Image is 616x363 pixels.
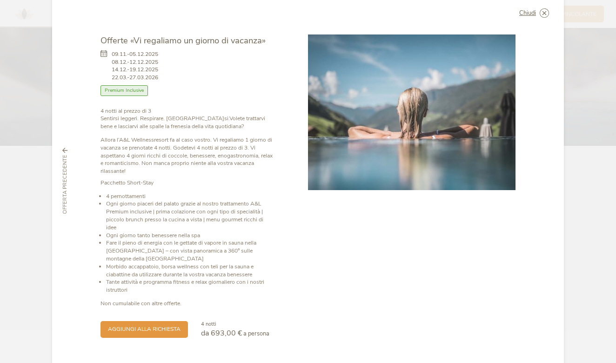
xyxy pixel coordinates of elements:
[308,34,516,190] img: Offerte «Vi regaliamo un giorno di vacanza»
[108,325,181,333] span: aggiungi alla richiesta
[106,263,275,279] li: Morbido accappatoio, borsa wellness con teli per la sauna e ciabattine da utilizzare durante la v...
[100,34,266,46] span: Offerte «Vi regaliamo un giorno di vacanza»
[106,232,275,240] li: Ogni giorno tanto benessere nella spa
[201,321,216,328] span: 4 notti
[106,278,275,294] li: Tante attività e programma fitness e relax giornaliero con i nostri istruttori
[201,328,242,338] span: da 693,00 €
[112,50,158,82] span: 09.11.-05.12.2025 08.12.-12.12.2025 14.12.-19.12.2025 22.03.-27.03.2026
[106,192,275,200] li: 4 pernottamenti
[100,300,181,307] strong: Non cumulabile con altre offerte.
[100,107,275,130] p: Sentirsi leggeri. Respirare. [GEOGRAPHIC_DATA]si.
[100,136,275,175] p: Allora l’A&L Wellnessresort fa al caso vostro. Vi regaliamo 1 giorno di vacanza se prenotate 4 no...
[100,85,148,96] span: Premium Inclusive
[106,239,275,262] li: Fare il pieno di energia con le gettate di vapore in sauna nella [GEOGRAPHIC_DATA] – con vista pa...
[61,155,69,214] span: Offerta precedente
[100,107,151,115] strong: 4 notti al prezzo di 3
[519,10,536,16] span: Chiudi
[106,200,275,231] li: Ogni giorno piaceri del palato grazie al nostro trattamento A&L Premium inclusive | prima colazio...
[100,115,265,130] strong: Volete trattarvi bene e lasciarvi alle spalle la frenesia della vita quotidiana?
[100,179,154,186] strong: Pacchetto Short-Stay
[243,329,269,338] span: a persona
